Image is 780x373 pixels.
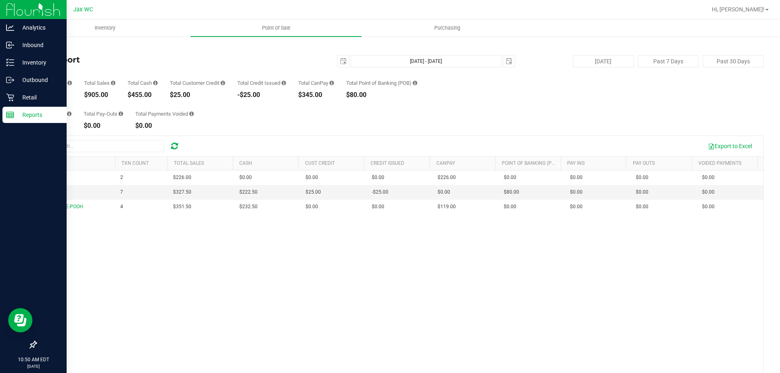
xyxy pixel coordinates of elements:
p: Reports [14,110,63,120]
inline-svg: Analytics [6,24,14,32]
button: Past 30 Days [703,55,764,67]
i: Sum of all successful, non-voided payment transaction amounts using account credit as the payment... [221,80,225,86]
span: $0.00 [504,203,516,211]
i: Count of all successful payment transactions, possibly including voids, refunds, and cash-back fr... [67,80,72,86]
span: $351.50 [173,203,191,211]
span: Purchasing [423,24,471,32]
p: [DATE] [4,363,63,369]
span: 4 [120,203,123,211]
div: $0.00 [135,123,194,129]
span: $0.00 [305,174,318,181]
span: 7 [120,188,123,196]
i: Sum of all successful, non-voided payment transaction amounts (excluding tips and transaction fee... [111,80,115,86]
span: select [503,56,515,67]
a: Voided Payments [698,160,741,166]
inline-svg: Retail [6,93,14,101]
a: Cust Credit [305,160,335,166]
div: Total Pay-Outs [84,111,123,116]
button: Past 7 Days [638,55,699,67]
span: $226.00 [173,174,191,181]
span: $0.00 [702,174,715,181]
p: 10:50 AM EDT [4,356,63,363]
p: Inbound [14,40,63,50]
iframe: Resource center [8,308,32,332]
div: $345.00 [298,92,334,98]
i: Sum of all successful, non-voided cash payment transaction amounts (excluding tips and transactio... [153,80,158,86]
div: Total CanPay [298,80,334,86]
span: $0.00 [636,188,648,196]
inline-svg: Inventory [6,58,14,67]
a: TXN Count [121,160,149,166]
span: $0.00 [636,203,648,211]
span: $226.00 [438,174,456,181]
i: Sum of the successful, non-voided point-of-banking payment transaction amounts, both via payment ... [413,80,417,86]
i: Sum of all successful refund transaction amounts from purchase returns resulting in account credi... [282,80,286,86]
span: Jax WC [73,6,93,13]
span: $0.00 [504,174,516,181]
p: Outbound [14,75,63,85]
span: -$25.00 [372,188,388,196]
p: Analytics [14,23,63,32]
inline-svg: Outbound [6,76,14,84]
div: $80.00 [346,92,417,98]
span: $0.00 [438,188,450,196]
span: $25.00 [305,188,321,196]
div: $455.00 [128,92,158,98]
span: Point of Sale [251,24,301,32]
div: Total Credit Issued [237,80,286,86]
div: -$25.00 [237,92,286,98]
i: Sum of all cash pay-outs removed from tills within the date range. [119,111,123,116]
a: Pay Ins [567,160,585,166]
span: select [338,56,349,67]
i: Sum of all successful, non-voided payment transaction amounts using CanPay (as well as manual Can... [329,80,334,86]
a: CanPay [436,160,455,166]
span: $0.00 [570,174,583,181]
a: Purchasing [362,19,533,37]
span: $0.00 [239,174,252,181]
span: $0.00 [372,174,384,181]
span: 2 [120,174,123,181]
i: Sum of all voided payment transaction amounts (excluding tips and transaction fees) within the da... [189,111,194,116]
a: Pay Outs [633,160,655,166]
div: $0.00 [84,123,123,129]
span: $327.50 [173,188,191,196]
inline-svg: Reports [6,111,14,119]
div: Total Cash [128,80,158,86]
button: Export to Excel [703,139,757,153]
h4: Till Report [36,55,278,64]
input: Search... [42,140,164,152]
span: $222.50 [239,188,258,196]
div: Total Point of Banking (POB) [346,80,417,86]
a: Total Sales [174,160,204,166]
span: Hi, [PERSON_NAME]! [712,6,765,13]
span: $0.00 [702,188,715,196]
a: Inventory [19,19,191,37]
a: Point of Banking (POB) [502,160,559,166]
span: $0.00 [570,188,583,196]
span: $119.00 [438,203,456,211]
div: Total Payments Voided [135,111,194,116]
span: $232.50 [239,203,258,211]
p: Retail [14,93,63,102]
a: Point of Sale [191,19,362,37]
div: Total Customer Credit [170,80,225,86]
div: Total Sales [84,80,115,86]
a: Credit Issued [370,160,404,166]
div: $25.00 [170,92,225,98]
div: $905.00 [84,92,115,98]
span: $0.00 [702,203,715,211]
span: $0.00 [636,174,648,181]
span: $80.00 [504,188,519,196]
button: [DATE] [573,55,634,67]
inline-svg: Inbound [6,41,14,49]
span: $0.00 [570,203,583,211]
p: Inventory [14,58,63,67]
span: $0.00 [372,203,384,211]
span: $0.00 [305,203,318,211]
span: Inventory [84,24,126,32]
i: Sum of all cash pay-ins added to tills within the date range. [67,111,71,116]
a: Cash [239,160,252,166]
